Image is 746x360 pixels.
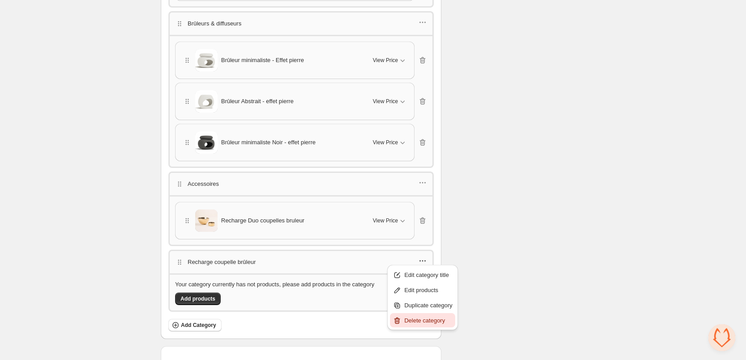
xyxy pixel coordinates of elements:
div: Open chat [708,324,735,351]
span: View Price [373,139,398,146]
span: Brûleur minimaliste - Effet pierre [221,56,304,65]
img: Brûleur minimaliste - Effet pierre [195,49,218,71]
span: Edit products [404,286,453,295]
span: Recharge Duo coupelles bruleur [221,216,304,225]
img: Brûleur Abstrait - effet pierre [195,90,218,113]
span: View Price [373,57,398,64]
span: Brûleur Abstrait - effet pierre [221,97,293,106]
span: View Price [373,217,398,224]
p: Brûleurs & diffuseurs [188,19,241,28]
img: Recharge Duo coupelles bruleur [195,208,218,233]
button: Add Category [168,319,222,331]
span: View Price [373,98,398,105]
button: View Price [368,94,412,109]
button: View Price [368,135,412,150]
span: Delete category [404,316,453,325]
img: Brûleur minimaliste Noir - effet pierre [195,131,218,154]
span: Add Category [181,322,216,329]
p: Your category currently has not products, please add products in the category [175,280,374,289]
span: Add products [180,295,215,302]
span: Brûleur minimaliste Noir - effet pierre [221,138,315,147]
span: Edit category title [404,271,453,280]
button: View Price [368,53,412,67]
p: Accessoires [188,180,219,188]
button: Add products [175,293,221,305]
p: Recharge coupelle brûleur [188,258,256,267]
span: Duplicate category [404,301,453,310]
button: View Price [368,213,412,228]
